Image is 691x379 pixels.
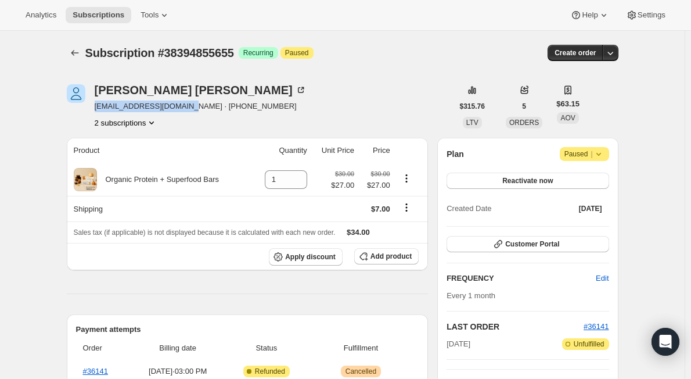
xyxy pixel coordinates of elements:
[397,201,416,214] button: Shipping actions
[67,196,252,221] th: Shipping
[447,273,596,284] h2: FREQUENCY
[582,10,598,20] span: Help
[371,205,390,213] span: $7.00
[564,148,604,160] span: Paused
[83,367,108,376] a: #36141
[76,335,129,361] th: Order
[132,342,223,354] span: Billing date
[460,102,485,111] span: $315.76
[447,236,609,252] button: Customer Portal
[134,7,177,23] button: Tools
[447,148,464,160] h2: Plan
[652,328,679,356] div: Open Intercom Messenger
[509,119,539,127] span: ORDERS
[515,98,533,115] button: 5
[556,98,580,110] span: $63.15
[74,168,97,191] img: product img
[522,102,526,111] span: 5
[354,248,419,264] button: Add product
[505,239,559,249] span: Customer Portal
[555,48,596,58] span: Create order
[447,338,470,350] span: [DATE]
[73,10,124,20] span: Subscriptions
[397,172,416,185] button: Product actions
[255,367,285,376] span: Refunded
[19,7,63,23] button: Analytics
[95,117,158,128] button: Product actions
[579,204,602,213] span: [DATE]
[310,342,412,354] span: Fulfillment
[584,321,609,332] button: #36141
[285,48,309,58] span: Paused
[548,45,603,61] button: Create order
[361,180,390,191] span: $27.00
[67,84,85,103] span: Stacy Auclair
[335,170,354,177] small: $30.00
[638,10,665,20] span: Settings
[331,180,354,191] span: $27.00
[74,228,336,237] span: Sales tax (if applicable) is not displayed because it is calculated with each new order.
[66,7,131,23] button: Subscriptions
[67,45,83,61] button: Subscriptions
[563,7,616,23] button: Help
[95,84,307,96] div: [PERSON_NAME] [PERSON_NAME]
[466,119,478,127] span: LTV
[502,176,553,185] span: Reactivate now
[141,10,159,20] span: Tools
[572,201,609,217] button: [DATE]
[26,10,56,20] span: Analytics
[243,48,273,58] span: Recurring
[371,170,390,177] small: $30.00
[311,138,358,163] th: Unit Price
[370,252,412,261] span: Add product
[447,173,609,189] button: Reactivate now
[85,47,234,59] span: Subscription #38394855655
[589,269,616,288] button: Edit
[252,138,311,163] th: Quantity
[358,138,394,163] th: Price
[285,252,336,262] span: Apply discount
[347,228,370,237] span: $34.00
[447,321,584,332] h2: LAST ORDER
[619,7,672,23] button: Settings
[269,248,343,266] button: Apply discount
[560,114,575,122] span: AOV
[67,138,252,163] th: Product
[97,174,219,185] div: Organic Protein + Superfood Bars
[447,291,495,300] span: Every 1 month
[574,339,604,349] span: Unfulfilled
[132,366,223,377] span: [DATE] · 03:00 PM
[591,149,592,159] span: |
[95,101,307,112] span: [EMAIL_ADDRESS][DOMAIN_NAME] · [PHONE_NUMBER]
[596,273,609,284] span: Edit
[230,342,303,354] span: Status
[345,367,376,376] span: Cancelled
[447,203,491,214] span: Created Date
[584,322,609,331] a: #36141
[76,324,419,335] h2: Payment attempts
[453,98,492,115] button: $315.76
